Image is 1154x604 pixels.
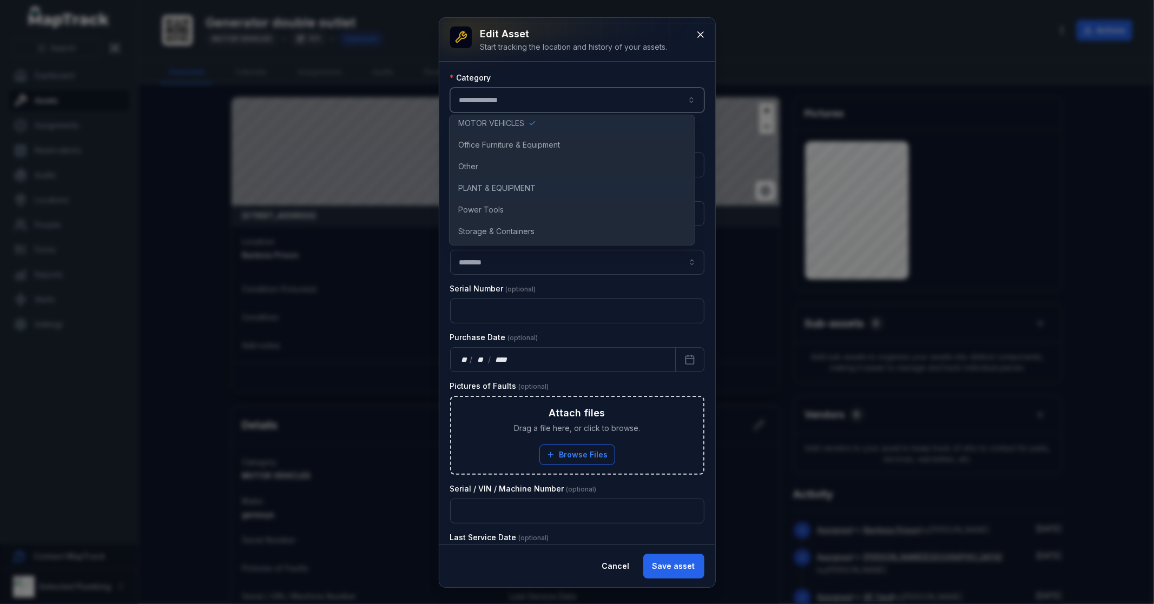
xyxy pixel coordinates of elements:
[549,406,605,421] h3: Attach files
[643,554,704,579] button: Save asset
[458,226,535,237] span: Storage & Containers
[458,118,524,129] span: MOTOR VEHICLES
[450,532,549,543] label: Last Service Date
[450,332,538,343] label: Purchase Date
[480,26,668,42] h3: Edit asset
[450,250,704,275] input: asset-edit:cf[68832b05-6ea9-43b4-abb7-d68a6a59beaf]-label
[458,140,560,150] span: Office Furniture & Equipment
[450,381,549,391] label: Pictures of Faults
[459,354,470,365] div: day,
[470,354,473,365] div: /
[450,72,491,83] label: Category
[473,354,488,365] div: month,
[458,161,478,172] span: Other
[458,183,536,194] span: PLANT & EQUIPMENT
[480,42,668,52] div: Start tracking the location and history of your assets.
[488,354,492,365] div: /
[675,347,704,372] button: Calendar
[539,444,615,465] button: Browse Files
[593,554,639,579] button: Cancel
[514,423,640,434] span: Drag a file here, or click to browse.
[450,483,597,494] label: Serial / VIN / Machine Number
[492,354,512,365] div: year,
[458,204,504,215] span: Power Tools
[450,283,536,294] label: Serial Number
